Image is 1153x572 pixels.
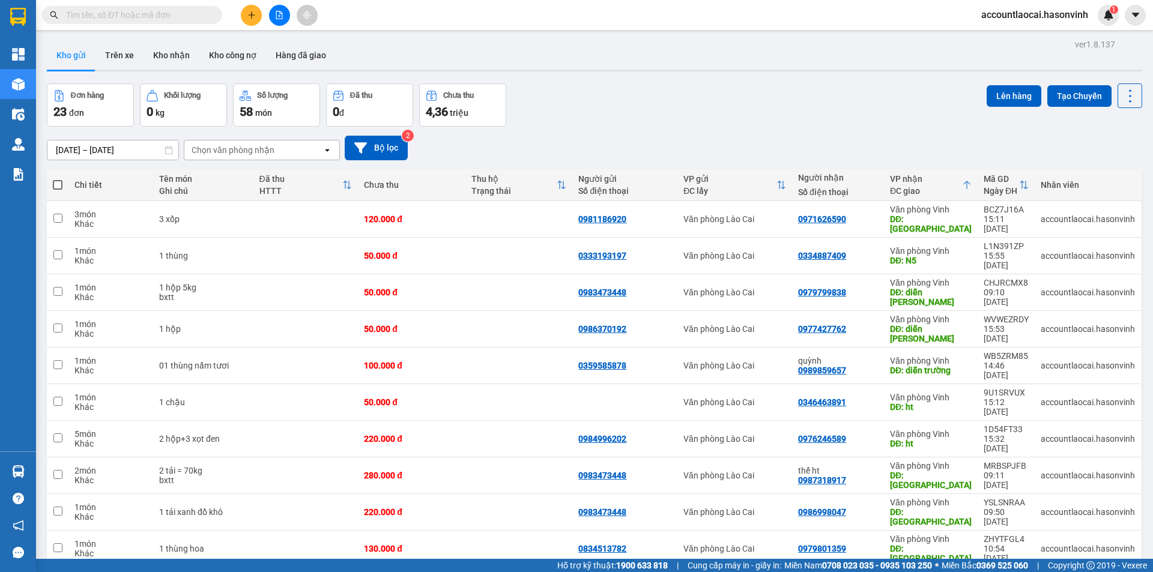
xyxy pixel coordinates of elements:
[74,356,147,366] div: 1 món
[984,424,1029,434] div: 1D54FT33
[683,186,776,196] div: ĐC lấy
[140,83,227,127] button: Khối lượng0kg
[74,292,147,302] div: Khác
[677,559,679,572] span: |
[984,471,1029,490] div: 09:11 [DATE]
[74,466,147,475] div: 2 món
[164,91,201,100] div: Khối lượng
[984,507,1029,526] div: 09:50 [DATE]
[450,108,468,118] span: triệu
[578,361,626,370] div: 0359585878
[688,559,781,572] span: Cung cấp máy in - giấy in:
[578,174,671,184] div: Người gửi
[683,174,776,184] div: VP gửi
[578,214,626,224] div: 0981186920
[578,544,626,553] div: 0834513782
[984,544,1029,563] div: 10:54 [DATE]
[1041,397,1135,407] div: accountlaocai.hasonvinh
[798,173,878,182] div: Người nhận
[12,465,25,478] img: warehouse-icon
[12,168,25,181] img: solution-icon
[144,41,199,70] button: Kho nhận
[364,324,459,334] div: 50.000 đ
[471,186,557,196] div: Trạng thái
[578,251,626,260] div: 0333193197
[50,11,58,19] span: search
[1041,434,1135,444] div: accountlaocai.hasonvinh
[159,174,247,184] div: Tên món
[159,507,247,517] div: 1 tải xanh đồ khô
[339,108,344,118] span: đ
[942,559,1028,572] span: Miền Bắc
[1041,361,1135,370] div: accountlaocai.hasonvinh
[241,5,262,26] button: plus
[159,251,247,260] div: 1 thùng
[890,498,972,507] div: Văn phòng Vinh
[159,475,247,485] div: bxtt
[159,466,247,475] div: 2 tải = 70kg
[74,502,147,512] div: 1 món
[74,539,147,549] div: 1 món
[578,186,671,196] div: Số điện thoại
[10,8,26,26] img: logo-vxr
[74,549,147,558] div: Khác
[890,205,972,214] div: Văn phòng Vinh
[890,256,972,265] div: DĐ: N5
[984,288,1029,307] div: 09:10 [DATE]
[253,169,359,201] th: Toggle SortBy
[683,214,786,224] div: Văn phòng Lào Cai
[13,493,24,504] span: question-circle
[364,471,459,480] div: 280.000 đ
[74,246,147,256] div: 1 món
[890,324,972,343] div: DĐ: diễn châu
[419,83,506,127] button: Chưa thu4,36 triệu
[364,214,459,224] div: 120.000 đ
[798,466,878,475] div: thế ht
[683,251,786,260] div: Văn phòng Lào Cai
[784,559,932,572] span: Miền Nam
[74,366,147,375] div: Khác
[63,70,290,145] h2: VP Nhận: Văn phòng Vinh
[798,366,846,375] div: 0989859657
[275,11,283,19] span: file-add
[364,507,459,517] div: 220.000 đ
[1041,288,1135,297] div: accountlaocai.hasonvinh
[303,11,311,19] span: aim
[74,439,147,448] div: Khác
[471,174,557,184] div: Thu hộ
[984,434,1029,453] div: 15:32 [DATE]
[890,288,972,307] div: DĐ: diễn châu
[7,70,97,89] h2: E3QM93F8
[74,393,147,402] div: 1 món
[1110,5,1118,14] sup: 1
[74,283,147,292] div: 1 món
[978,169,1035,201] th: Toggle SortBy
[259,186,343,196] div: HTTT
[12,108,25,121] img: warehouse-icon
[159,361,247,370] div: 01 thùng nấm tươi
[890,246,972,256] div: Văn phòng Vinh
[1041,214,1135,224] div: accountlaocai.hasonvinh
[333,104,339,119] span: 0
[984,174,1019,184] div: Mã GD
[13,520,24,531] span: notification
[890,315,972,324] div: Văn phòng Vinh
[1112,5,1116,14] span: 1
[1047,85,1112,107] button: Tạo Chuyến
[984,397,1029,417] div: 15:12 [DATE]
[890,393,972,402] div: Văn phòng Vinh
[683,361,786,370] div: Văn phòng Lào Cai
[322,145,332,155] svg: open
[798,324,846,334] div: 0977427762
[798,251,846,260] div: 0334887409
[976,561,1028,570] strong: 0369 525 060
[884,169,978,201] th: Toggle SortBy
[50,15,180,61] b: [PERSON_NAME] (Vinh - Sapa)
[74,256,147,265] div: Khác
[159,214,247,224] div: 3 xốp
[74,219,147,229] div: Khác
[1103,10,1114,20] img: icon-new-feature
[1130,10,1141,20] span: caret-down
[1037,559,1039,572] span: |
[984,324,1029,343] div: 15:53 [DATE]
